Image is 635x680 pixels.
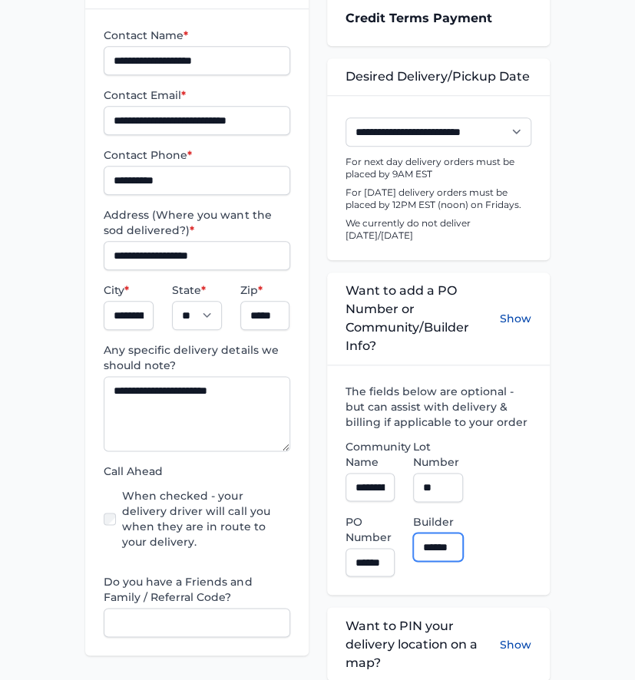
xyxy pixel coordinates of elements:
[104,282,154,298] label: City
[346,156,531,180] p: For next day delivery orders must be placed by 9AM EST
[327,58,550,95] div: Desired Delivery/Pickup Date
[104,87,289,103] label: Contact Email
[413,514,463,530] label: Builder
[346,282,500,355] span: Want to add a PO Number or Community/Builder Info?
[346,187,531,211] p: For [DATE] delivery orders must be placed by 12PM EST (noon) on Fridays.
[346,11,492,25] strong: Credit Terms Payment
[346,217,531,242] p: We currently do not deliver [DATE]/[DATE]
[346,439,395,470] label: Community Name
[122,488,289,550] label: When checked - your delivery driver will call you when they are in route to your delivery.
[172,282,222,298] label: State
[413,439,463,470] label: Lot Number
[104,342,289,373] label: Any specific delivery details we should note?
[104,464,289,479] label: Call Ahead
[240,282,290,298] label: Zip
[500,282,531,355] button: Show
[346,384,531,430] label: The fields below are optional - but can assist with delivery & billing if applicable to your order
[346,616,500,672] span: Want to PIN your delivery location on a map?
[104,28,289,43] label: Contact Name
[500,616,531,672] button: Show
[104,207,289,238] label: Address (Where you want the sod delivered?)
[346,514,395,545] label: PO Number
[104,147,289,163] label: Contact Phone
[104,574,289,605] label: Do you have a Friends and Family / Referral Code?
